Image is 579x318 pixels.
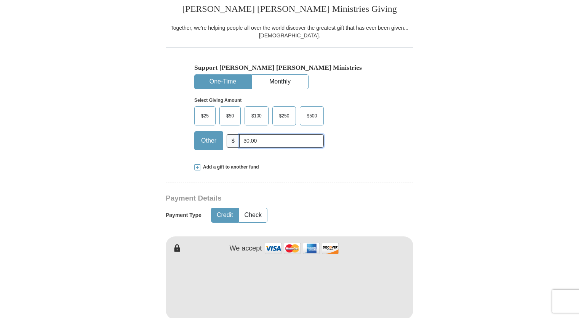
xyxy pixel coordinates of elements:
[195,75,251,89] button: One-Time
[222,110,238,122] span: $50
[239,134,324,148] input: Other Amount
[275,110,293,122] span: $250
[166,24,413,39] div: Together, we're helping people all over the world discover the greatest gift that has ever been g...
[200,164,259,170] span: Add a gift to another fund
[197,110,213,122] span: $25
[230,244,262,253] h4: We accept
[194,98,242,103] strong: Select Giving Amount
[227,134,240,148] span: $
[166,212,202,218] h5: Payment Type
[264,240,340,257] img: credit cards accepted
[197,135,220,146] span: Other
[239,208,267,222] button: Check
[248,110,266,122] span: $100
[194,64,385,72] h5: Support [PERSON_NAME] [PERSON_NAME] Ministries
[303,110,321,122] span: $500
[211,208,238,222] button: Credit
[166,194,360,203] h3: Payment Details
[252,75,308,89] button: Monthly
